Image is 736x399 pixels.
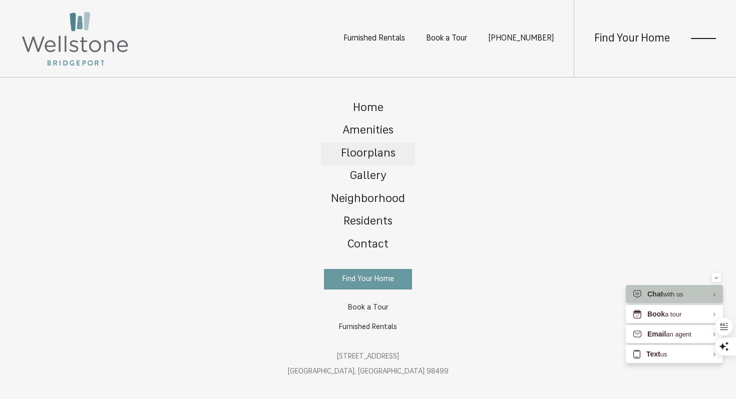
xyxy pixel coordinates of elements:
[594,33,670,44] a: Find Your Home
[324,269,412,289] a: Find Your Home
[288,87,449,389] div: Main
[488,34,554,42] a: Call Us at (253) 642-8681
[488,34,554,42] span: [PHONE_NUMBER]
[324,298,412,317] a: Book a Tour
[348,304,389,311] span: Book a Tour
[331,193,405,205] span: Neighborhood
[288,353,449,375] a: Get Directions to 12535 Bridgeport Way SW Lakewood, WA 98499
[350,170,387,182] span: Gallery
[353,102,384,114] span: Home
[321,211,415,234] a: Go to Residents
[324,317,412,337] a: Furnished Rentals (opens in a new tab)
[426,34,467,42] a: Book a Tour
[343,216,393,227] span: Residents
[342,275,394,283] span: Find Your Home
[341,148,396,159] span: Floorplans
[347,239,389,250] span: Contact
[339,323,397,331] span: Furnished Rentals
[691,34,716,43] button: Open Menu
[321,143,415,166] a: Go to Floorplans
[342,125,394,136] span: Amenities
[343,34,405,42] a: Furnished Rentals
[321,97,415,120] a: Go to Home
[321,188,415,211] a: Go to Neighborhood
[321,120,415,143] a: Go to Amenities
[321,234,415,257] a: Go to Contact
[321,165,415,188] a: Go to Gallery
[20,10,130,67] img: Wellstone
